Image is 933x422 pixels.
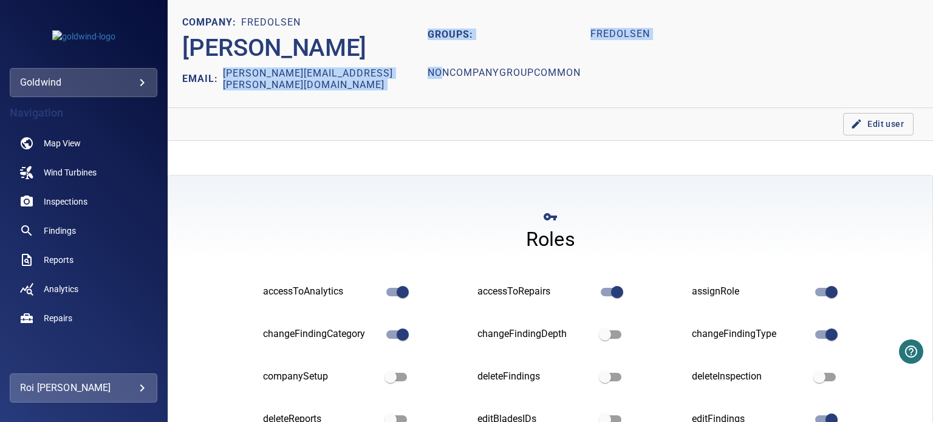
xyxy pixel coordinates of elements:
h4: Navigation [10,107,157,119]
h2: [PERSON_NAME][EMAIL_ADDRESS][PERSON_NAME][DOMAIN_NAME] [223,67,428,90]
h1: fredolsen [590,17,650,52]
h2: [PERSON_NAME] [182,33,366,63]
span: Reports [44,254,73,266]
h1: COMPANY: [182,17,241,29]
div: changeFindingType [692,327,808,341]
h4: Roles [526,227,575,251]
a: analytics noActive [10,274,157,304]
div: goldwind [20,73,147,92]
span: Repairs [44,312,72,324]
div: companySetup [263,370,379,384]
span: Edit user [853,117,904,132]
img: goldwind-logo [52,30,115,43]
div: changeFindingDepth [477,327,593,341]
span: Map View [44,137,81,149]
a: inspections noActive [10,187,157,216]
div: accessToAnalytics [263,285,379,299]
span: Findings [44,225,76,237]
div: deleteFindings [477,370,593,384]
div: assignRole [692,285,808,299]
span: Inspections [44,196,87,208]
span: Wind Turbines [44,166,97,179]
button: Edit user [843,113,914,135]
a: windturbines noActive [10,158,157,187]
div: deleteInspection [692,370,808,384]
div: Roi [PERSON_NAME] [20,378,147,398]
h1: nonCompanyGroupCommon [428,56,581,91]
div: goldwind [10,68,157,97]
div: changeFindingCategory [263,327,379,341]
a: repairs noActive [10,304,157,333]
div: accessToRepairs [477,285,593,299]
h2: GROUPS: [428,15,581,54]
h2: EMAIL: [182,67,223,90]
span: Analytics [44,283,78,295]
a: findings noActive [10,216,157,245]
a: reports noActive [10,245,157,274]
a: map noActive [10,129,157,158]
h1: fredolsen [241,17,301,29]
